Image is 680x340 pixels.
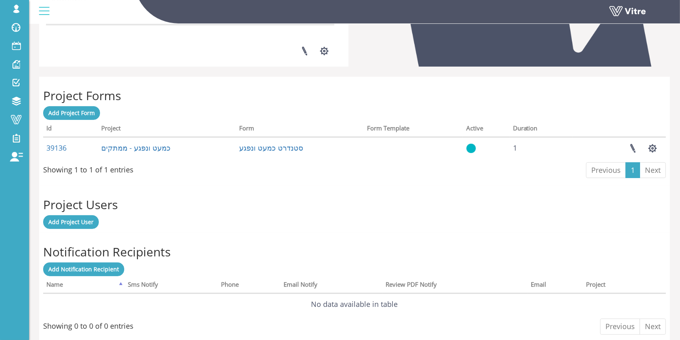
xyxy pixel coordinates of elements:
[364,122,463,137] th: Form Template
[510,137,573,159] td: 1
[98,122,236,137] th: Project
[43,318,133,332] div: Showing 0 to 0 of 0 entries
[382,278,528,294] th: Review PDF Notify
[43,262,124,276] a: Add Notification Recipient
[43,122,98,137] th: Id
[101,143,171,153] a: כמעט ונפגע - ממתקים
[626,162,640,178] a: 1
[43,89,666,102] h2: Project Forms
[43,215,99,229] a: Add Project User
[640,319,666,335] a: Next
[43,278,125,294] th: Name: activate to sort column descending
[43,198,666,211] h2: Project Users
[48,265,119,273] span: Add Notification Recipient
[43,106,100,120] a: Add Project Form
[640,162,666,178] a: Next
[48,109,95,117] span: Add Project Form
[218,278,280,294] th: Phone
[600,319,640,335] a: Previous
[43,245,666,258] h2: Notification Recipients
[510,122,573,137] th: Duration
[528,278,583,294] th: Email
[239,143,303,153] a: סטנדרט כמעט ונפגע
[466,143,476,153] img: yes
[43,162,133,175] div: Showing 1 to 1 of 1 entries
[43,294,666,315] td: No data available in table
[236,122,364,137] th: Form
[583,278,649,294] th: Project
[46,143,67,153] a: 39136
[586,162,626,178] a: Previous
[48,218,94,226] span: Add Project User
[125,278,218,294] th: Sms Notify
[463,122,510,137] th: Active
[280,278,382,294] th: Email Notify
